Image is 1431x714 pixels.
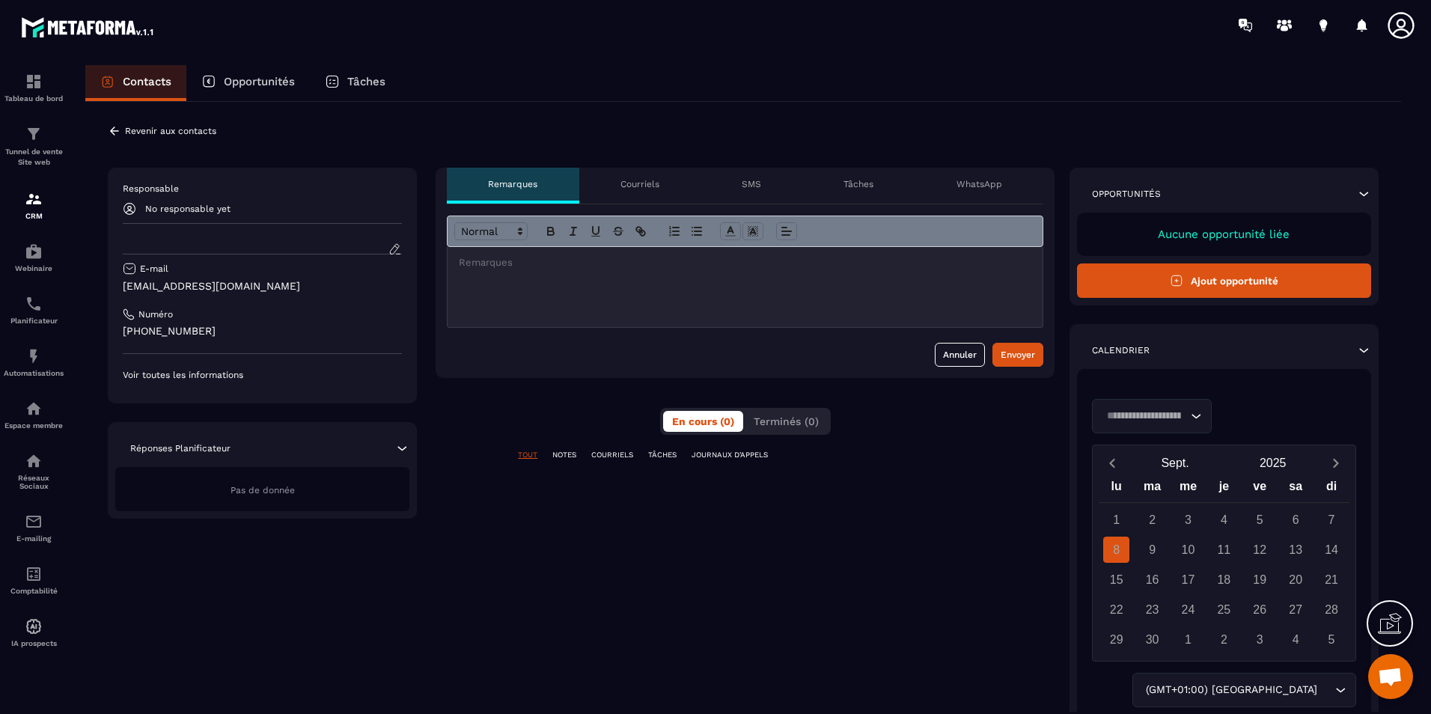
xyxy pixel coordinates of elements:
[21,13,156,40] img: logo
[1211,507,1237,533] div: 4
[347,75,385,88] p: Tâches
[4,317,64,325] p: Planificateur
[123,324,402,338] p: [PHONE_NUMBER]
[25,295,43,313] img: scheduler
[1132,673,1356,707] div: Search for option
[1247,537,1273,563] div: 12
[1319,596,1345,623] div: 28
[140,263,168,275] p: E-mail
[1319,626,1345,653] div: 5
[591,450,633,460] p: COURRIELS
[1175,537,1201,563] div: 10
[1103,567,1129,593] div: 15
[1175,596,1201,623] div: 24
[4,212,64,220] p: CRM
[4,587,64,595] p: Comptabilité
[4,147,64,168] p: Tunnel de vente Site web
[4,336,64,388] a: automationsautomationsAutomatisations
[25,347,43,365] img: automations
[1092,228,1356,241] p: Aucune opportunité liée
[1211,596,1237,623] div: 25
[4,534,64,543] p: E-mailing
[1247,507,1273,533] div: 5
[4,421,64,430] p: Espace membre
[1139,596,1165,623] div: 23
[1103,626,1129,653] div: 29
[1368,654,1413,699] div: Ouvrir le chat
[552,450,576,460] p: NOTES
[123,75,171,88] p: Contacts
[663,411,743,432] button: En cours (0)
[1278,476,1313,502] div: sa
[992,343,1043,367] button: Envoyer
[231,485,295,495] span: Pas de donnée
[25,452,43,470] img: social-network
[1175,567,1201,593] div: 17
[25,513,43,531] img: email
[1211,537,1237,563] div: 11
[1322,453,1349,473] button: Next month
[25,73,43,91] img: formation
[1319,507,1345,533] div: 7
[1175,626,1201,653] div: 1
[25,617,43,635] img: automations
[224,75,295,88] p: Opportunités
[25,400,43,418] img: automations
[4,441,64,501] a: social-networksocial-networkRéseaux Sociaux
[1319,537,1345,563] div: 14
[1092,344,1150,356] p: Calendrier
[1211,567,1237,593] div: 18
[123,183,402,195] p: Responsable
[488,178,537,190] p: Remarques
[123,369,402,381] p: Voir toutes les informations
[648,450,677,460] p: TÂCHES
[754,415,819,427] span: Terminés (0)
[1319,567,1345,593] div: 21
[1283,507,1309,533] div: 6
[1077,263,1371,298] button: Ajout opportunité
[25,565,43,583] img: accountant
[4,61,64,114] a: formationformationTableau de bord
[310,65,400,101] a: Tâches
[1283,537,1309,563] div: 13
[620,178,659,190] p: Courriels
[518,450,537,460] p: TOUT
[1139,567,1165,593] div: 16
[130,442,231,454] p: Réponses Planificateur
[1206,476,1242,502] div: je
[1103,507,1129,533] div: 1
[125,126,216,136] p: Revenir aux contacts
[4,114,64,179] a: formationformationTunnel de vente Site web
[4,474,64,490] p: Réseaux Sociaux
[186,65,310,101] a: Opportunités
[1283,596,1309,623] div: 27
[1175,507,1201,533] div: 3
[1142,682,1320,698] span: (GMT+01:00) [GEOGRAPHIC_DATA]
[1139,626,1165,653] div: 30
[742,178,761,190] p: SMS
[138,308,173,320] p: Numéro
[4,264,64,272] p: Webinaire
[692,450,768,460] p: JOURNAUX D'APPELS
[1099,453,1126,473] button: Previous month
[1211,626,1237,653] div: 2
[25,242,43,260] img: automations
[1247,626,1273,653] div: 3
[1092,188,1161,200] p: Opportunités
[4,554,64,606] a: accountantaccountantComptabilité
[4,94,64,103] p: Tableau de bord
[1099,476,1349,653] div: Calendar wrapper
[956,178,1002,190] p: WhatsApp
[145,204,231,214] p: No responsable yet
[1171,476,1206,502] div: me
[1092,399,1212,433] div: Search for option
[1283,626,1309,653] div: 4
[4,369,64,377] p: Automatisations
[4,501,64,554] a: emailemailE-mailing
[4,284,64,336] a: schedulerschedulerPlanificateur
[1103,537,1129,563] div: 8
[1242,476,1278,502] div: ve
[1102,408,1187,424] input: Search for option
[935,343,985,367] button: Annuler
[672,415,734,427] span: En cours (0)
